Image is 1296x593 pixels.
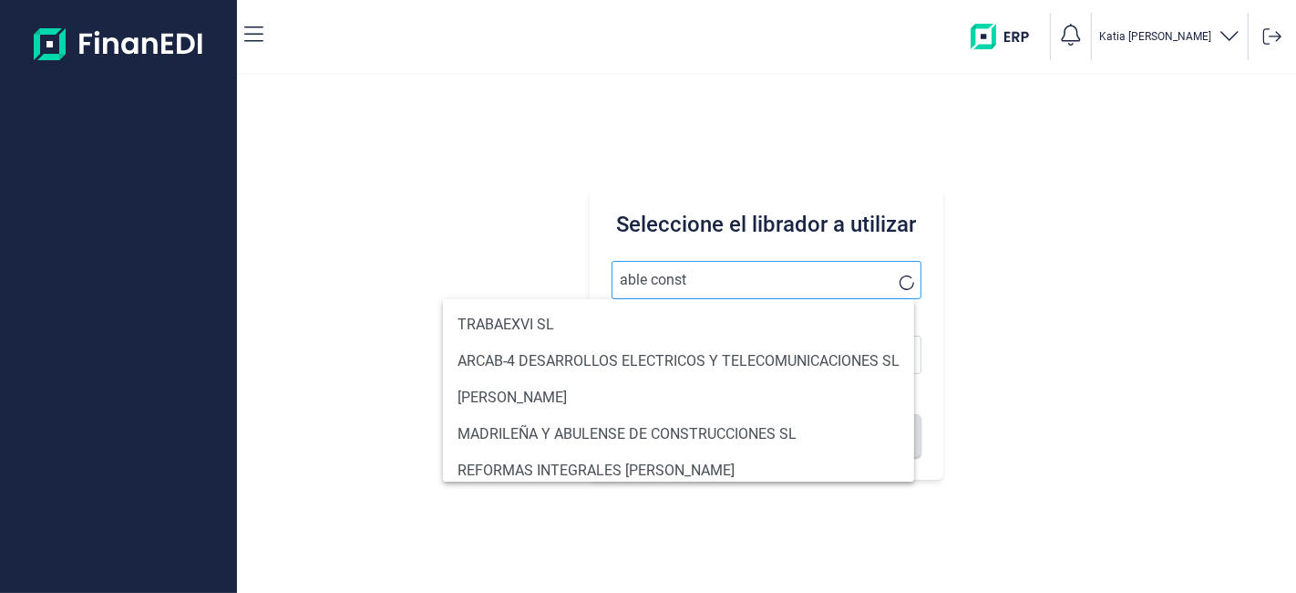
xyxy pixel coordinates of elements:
[443,380,914,416] li: [PERSON_NAME]
[1099,24,1240,50] button: Katia [PERSON_NAME]
[612,210,921,239] h3: Seleccione el librador a utilizar
[443,307,914,343] li: TRABAEXVI SL
[443,416,914,453] li: MADRILEÑA Y ABULENSE DE CONSTRUCCIONES SL
[971,24,1043,49] img: erp
[612,261,921,299] input: Seleccione la razón social
[443,453,914,489] li: REFORMAS INTEGRALES [PERSON_NAME]
[443,343,914,380] li: ARCAB-4 DESARROLLOS ELECTRICOS Y TELECOMUNICACIONES SL
[34,15,204,73] img: Logo de aplicación
[1099,29,1211,44] p: Katia [PERSON_NAME]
